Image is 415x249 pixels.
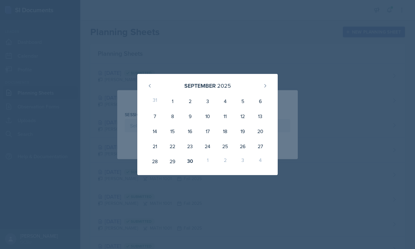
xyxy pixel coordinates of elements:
div: September [184,81,216,90]
div: 2 [181,94,199,109]
div: 15 [164,124,181,139]
div: 17 [199,124,216,139]
div: 1 [199,154,216,169]
div: 6 [251,94,269,109]
div: 22 [164,139,181,154]
div: 7 [146,109,164,124]
div: 10 [199,109,216,124]
div: 2025 [217,81,231,90]
div: 4 [216,94,234,109]
div: 29 [164,154,181,169]
div: 27 [251,139,269,154]
div: 28 [146,154,164,169]
div: 3 [199,94,216,109]
div: 16 [181,124,199,139]
div: 23 [181,139,199,154]
div: 9 [181,109,199,124]
div: 11 [216,109,234,124]
div: 30 [181,154,199,169]
div: 19 [234,124,251,139]
div: 31 [146,94,164,109]
div: 26 [234,139,251,154]
div: 1 [164,94,181,109]
div: 4 [251,154,269,169]
div: 20 [251,124,269,139]
div: 14 [146,124,164,139]
div: 24 [199,139,216,154]
div: 18 [216,124,234,139]
div: 2 [216,154,234,169]
div: 25 [216,139,234,154]
div: 8 [164,109,181,124]
div: 13 [251,109,269,124]
div: 12 [234,109,251,124]
div: 5 [234,94,251,109]
div: 21 [146,139,164,154]
div: 3 [234,154,251,169]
